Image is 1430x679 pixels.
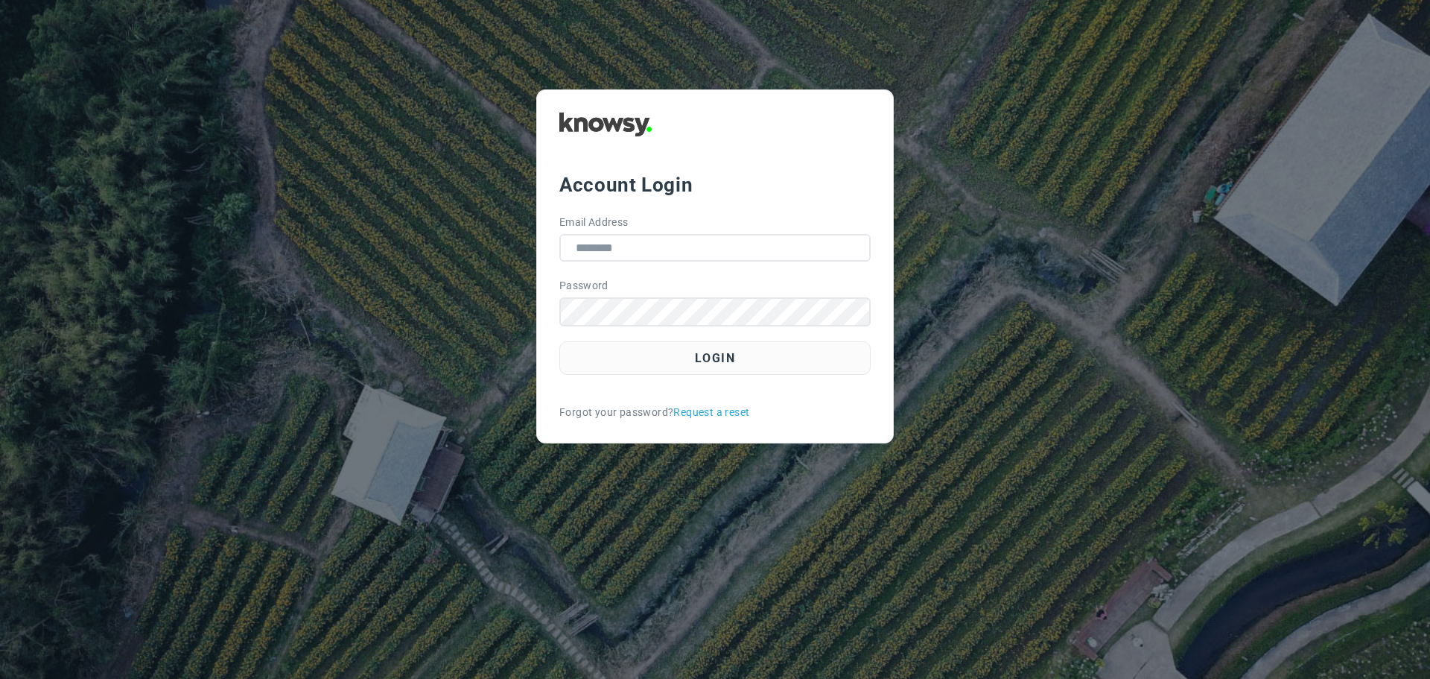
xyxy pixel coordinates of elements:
[559,278,608,294] label: Password
[559,171,871,198] div: Account Login
[673,405,749,420] a: Request a reset
[559,341,871,375] button: Login
[559,405,871,420] div: Forgot your password?
[559,215,629,230] label: Email Address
